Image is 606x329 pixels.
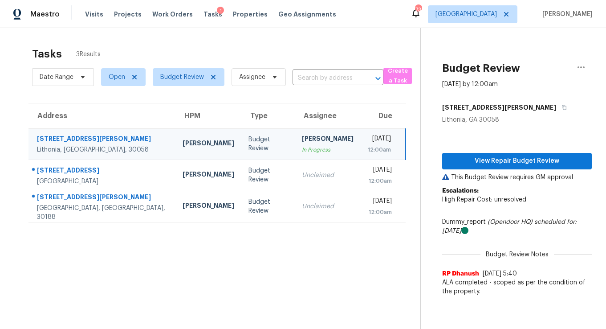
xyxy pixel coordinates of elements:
[233,10,268,19] span: Properties
[368,177,392,185] div: 12:00am
[368,208,392,217] div: 12:00am
[32,49,62,58] h2: Tasks
[480,250,554,259] span: Budget Review Notes
[368,134,391,145] div: [DATE]
[241,103,295,128] th: Type
[302,134,354,145] div: [PERSON_NAME]
[539,10,593,19] span: [PERSON_NAME]
[109,73,125,82] span: Open
[302,171,354,180] div: Unclaimed
[239,73,265,82] span: Assignee
[203,11,222,17] span: Tasks
[30,10,60,19] span: Maestro
[295,103,361,128] th: Assignee
[40,73,73,82] span: Date Range
[388,66,407,86] span: Create a Task
[76,50,101,59] span: 3 Results
[442,218,592,235] div: Dummy_report
[442,64,520,73] h2: Budget Review
[160,73,204,82] span: Budget Review
[368,145,391,154] div: 12:00am
[368,197,392,208] div: [DATE]
[442,188,479,194] b: Escalations:
[85,10,103,19] span: Visits
[293,71,358,85] input: Search by address
[442,197,526,203] span: High Repair Cost: unresolved
[383,68,412,84] button: Create a Task
[114,10,142,19] span: Projects
[175,103,241,128] th: HPM
[488,219,533,225] i: (Opendoor HQ)
[442,173,592,182] p: This Budget Review requires GM approval
[449,156,585,167] span: View Repair Budget Review
[28,103,175,128] th: Address
[442,219,577,234] i: scheduled for: [DATE]
[302,202,354,211] div: Unclaimed
[361,103,406,128] th: Due
[372,72,384,85] button: Open
[248,197,288,215] div: Budget Review
[442,115,592,124] div: Lithonia, GA 30058
[435,10,497,19] span: [GEOGRAPHIC_DATA]
[37,134,168,145] div: [STREET_ADDRESS][PERSON_NAME]
[415,5,421,14] div: 73
[248,135,288,153] div: Budget Review
[183,201,234,212] div: [PERSON_NAME]
[248,166,288,184] div: Budget Review
[442,103,556,112] h5: [STREET_ADDRESS][PERSON_NAME]
[37,193,168,204] div: [STREET_ADDRESS][PERSON_NAME]
[442,153,592,169] button: View Repair Budget Review
[278,10,336,19] span: Geo Assignments
[37,166,168,177] div: [STREET_ADDRESS]
[442,278,592,296] span: ALA completed - scoped as per the condition of the property.
[217,7,224,16] div: 1
[442,80,498,89] div: [DATE] by 12:00am
[442,269,479,278] span: RP Dhanush
[37,204,168,222] div: [GEOGRAPHIC_DATA], [GEOGRAPHIC_DATA], 30188
[183,170,234,181] div: [PERSON_NAME]
[556,99,568,115] button: Copy Address
[368,165,392,177] div: [DATE]
[152,10,193,19] span: Work Orders
[183,139,234,150] div: [PERSON_NAME]
[37,145,168,154] div: Lithonia, [GEOGRAPHIC_DATA], 30058
[302,145,354,154] div: In Progress
[483,271,517,277] span: [DATE] 5:40
[37,177,168,186] div: [GEOGRAPHIC_DATA]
